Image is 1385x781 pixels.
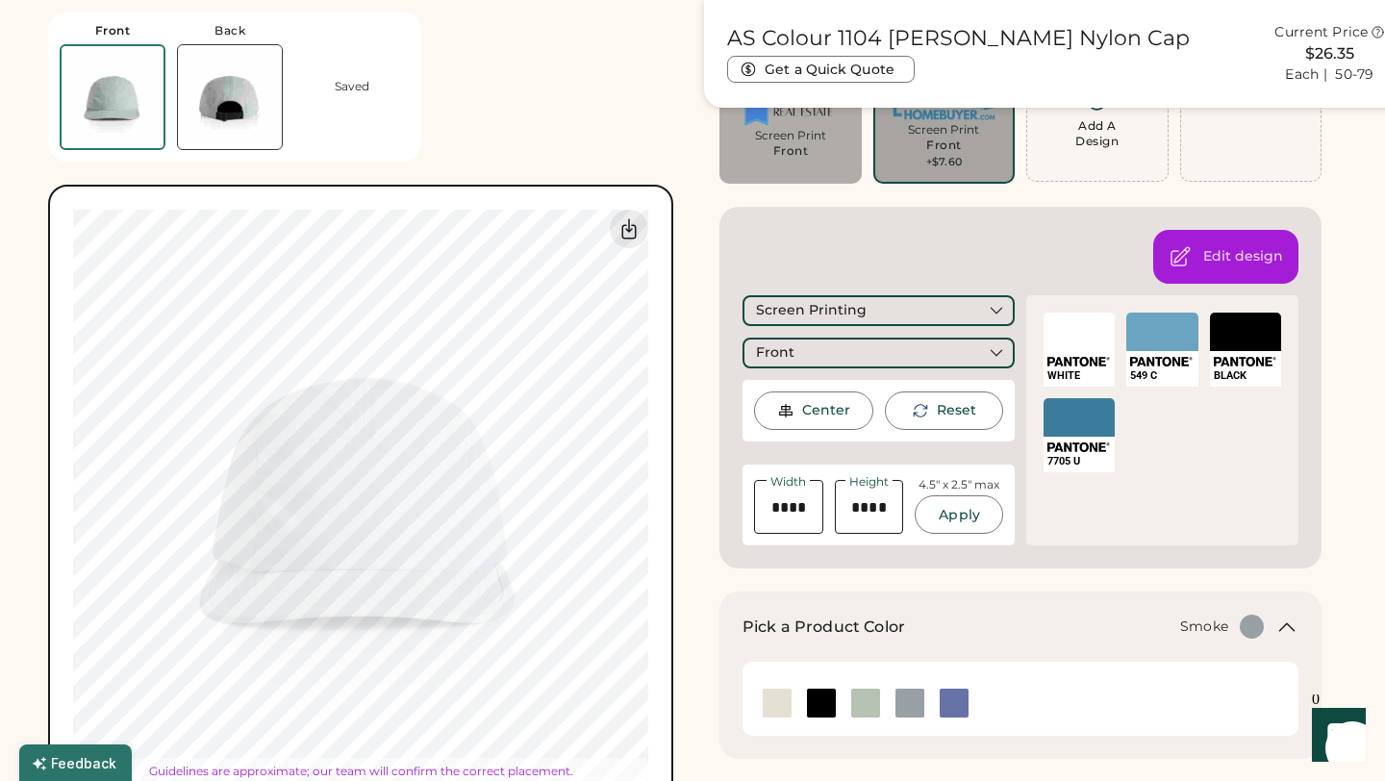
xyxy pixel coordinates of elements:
div: Front [926,138,962,153]
button: Get a Quick Quote [727,56,915,83]
div: 7705 U [1047,454,1111,468]
img: Pantone Logo [1047,357,1110,366]
div: This will reset the rotation of the selected element to 0°. [937,401,976,420]
div: 549 C [1130,368,1194,383]
div: Front [773,143,809,159]
div: Mint [851,689,880,718]
div: 4.5" x 2.5" max [919,477,999,493]
div: Height [845,476,893,488]
div: Each | 50-79 [1285,65,1373,85]
img: Black Swatch Image [807,689,836,718]
div: Front [95,23,131,38]
div: Add A Design [1075,118,1119,149]
h1: AS Colour 1104 [PERSON_NAME] Nylon Cap [727,25,1190,52]
div: Screen Printing [756,301,867,320]
img: Mint Swatch Image [851,689,880,718]
div: Front [756,343,794,363]
img: AS Colour 1104 Smoke Front Thumbnail [62,46,164,148]
img: Lapis Swatch Image [940,689,969,718]
div: Smoke [895,689,924,718]
button: Apply [915,495,1003,534]
div: Current Price [1274,23,1368,42]
img: Smoke Swatch Image [895,689,924,718]
img: AS Colour 1104 Smoke Back Thumbnail [178,45,282,149]
div: Screen Print [733,128,848,143]
h2: Pick a Product Color [743,616,905,639]
div: Saved [335,79,369,94]
img: Pantone Logo [1047,442,1110,452]
div: Black [807,689,836,718]
iframe: Front Chat [1294,694,1376,777]
div: Width [767,476,810,488]
div: Open the design editor to change colors, background, and decoration method. [1203,247,1283,266]
div: Smoke [1180,617,1228,637]
div: BLACK [1214,368,1277,383]
div: Lapis [940,689,969,718]
img: Pantone Logo [1130,357,1193,366]
div: +$7.60 [926,155,963,170]
div: Ecru [763,689,792,718]
div: Center [802,401,850,420]
div: Back [214,23,245,38]
img: Ecru Swatch Image [763,689,792,718]
div: Download Front Mockup [610,210,648,248]
img: Center Image Icon [777,402,794,419]
div: WHITE [1047,368,1111,383]
img: Pantone Logo [1214,357,1276,366]
div: Screen Print [887,122,1002,138]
